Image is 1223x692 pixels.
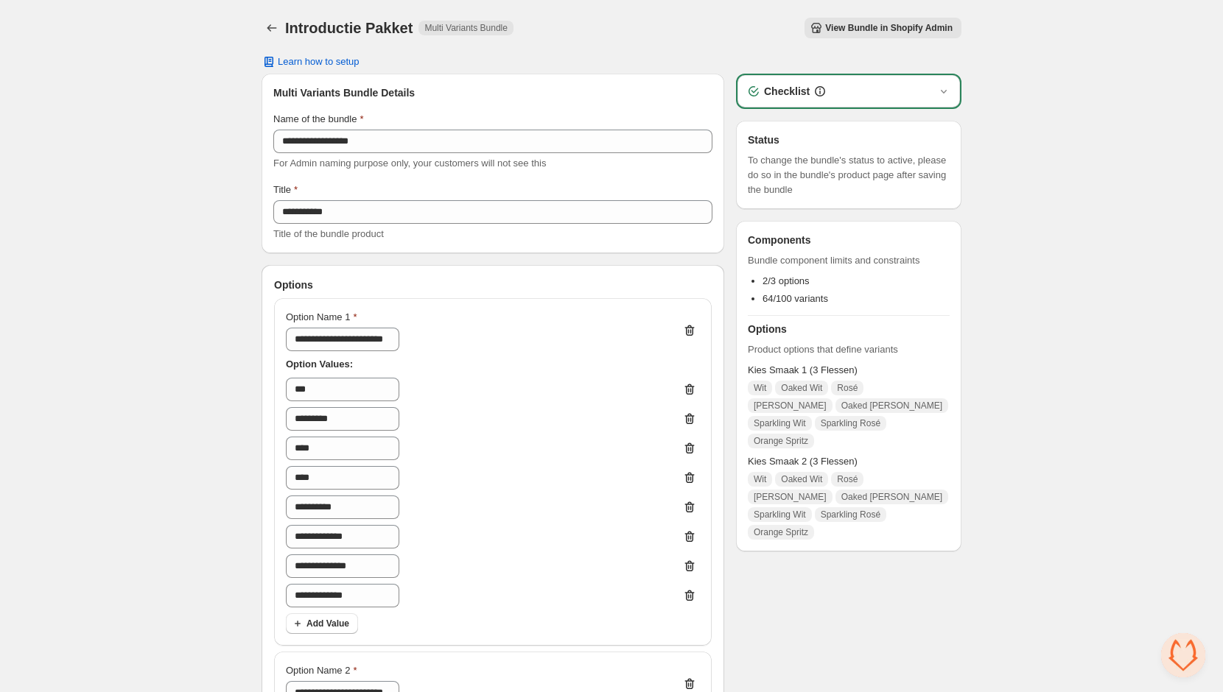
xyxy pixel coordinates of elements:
label: Title [273,183,298,197]
span: [PERSON_NAME] [754,491,827,503]
span: Bundle component limits and constraints [748,253,950,268]
span: To change the bundle's status to active, please do so in the bundle's product page after saving t... [748,153,950,197]
span: Sparkling Wit [754,509,806,520]
span: Wit [754,473,766,485]
span: Learn how to setup [278,56,360,68]
span: Oaked Wit [781,473,822,485]
span: For Admin naming purpose only, your customers will not see this [273,158,546,169]
span: Kies Smaak 1 (3 Flessen) [748,363,950,378]
p: Option Values: [286,357,700,372]
button: Delete value 1 [679,378,700,401]
label: Option Name 2 [286,663,357,678]
button: Back [262,18,282,38]
button: Add Value [286,613,358,634]
h3: Components [748,233,811,247]
span: Options [274,278,313,292]
button: Learn how to setup [253,52,368,72]
span: Sparkling Rosé [821,417,880,429]
h3: Multi Variants Bundle Details [273,85,712,100]
button: View Bundle in Shopify Admin [805,18,961,38]
span: Orange Spritz [754,526,808,538]
span: Multi Variants Bundle [424,22,508,34]
span: 2/3 options [763,275,810,286]
h3: Status [748,133,950,147]
span: Product options that define variants [748,342,950,357]
button: Delete value 4 [679,466,700,490]
h1: Introductie Pakket [285,19,413,37]
span: Wit [754,382,766,394]
span: Rosé [837,382,858,394]
span: Orange Spritz [754,435,808,447]
span: [PERSON_NAME] [754,400,827,412]
button: Delete value 3 [679,437,700,460]
button: Delete value 6 [679,525,700,548]
label: Option Name 1 [286,310,357,325]
span: Add Value [306,618,349,629]
button: Delete value 7 [679,554,700,578]
span: Oaked [PERSON_NAME] [841,491,942,503]
span: View Bundle in Shopify Admin [825,22,953,34]
span: Kies Smaak 2 (3 Flessen) [748,454,950,469]
span: Sparkling Rosé [821,509,880,520]
button: Delete value 2 [679,407,700,431]
button: Delete value 8 [679,584,700,607]
span: Oaked Wit [781,382,822,394]
label: Name of the bundle [273,112,364,127]
h3: Options [748,322,950,336]
button: Delete value 5 [679,495,700,519]
span: Oaked [PERSON_NAME] [841,400,942,412]
span: 64/100 variants [763,293,828,304]
span: Title of the bundle product [273,228,384,239]
span: Rosé [837,473,858,485]
h3: Checklist [764,84,810,99]
div: Open chat [1161,633,1205,677]
span: Sparkling Wit [754,417,806,429]
button: Delete option 1 [679,310,700,351]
